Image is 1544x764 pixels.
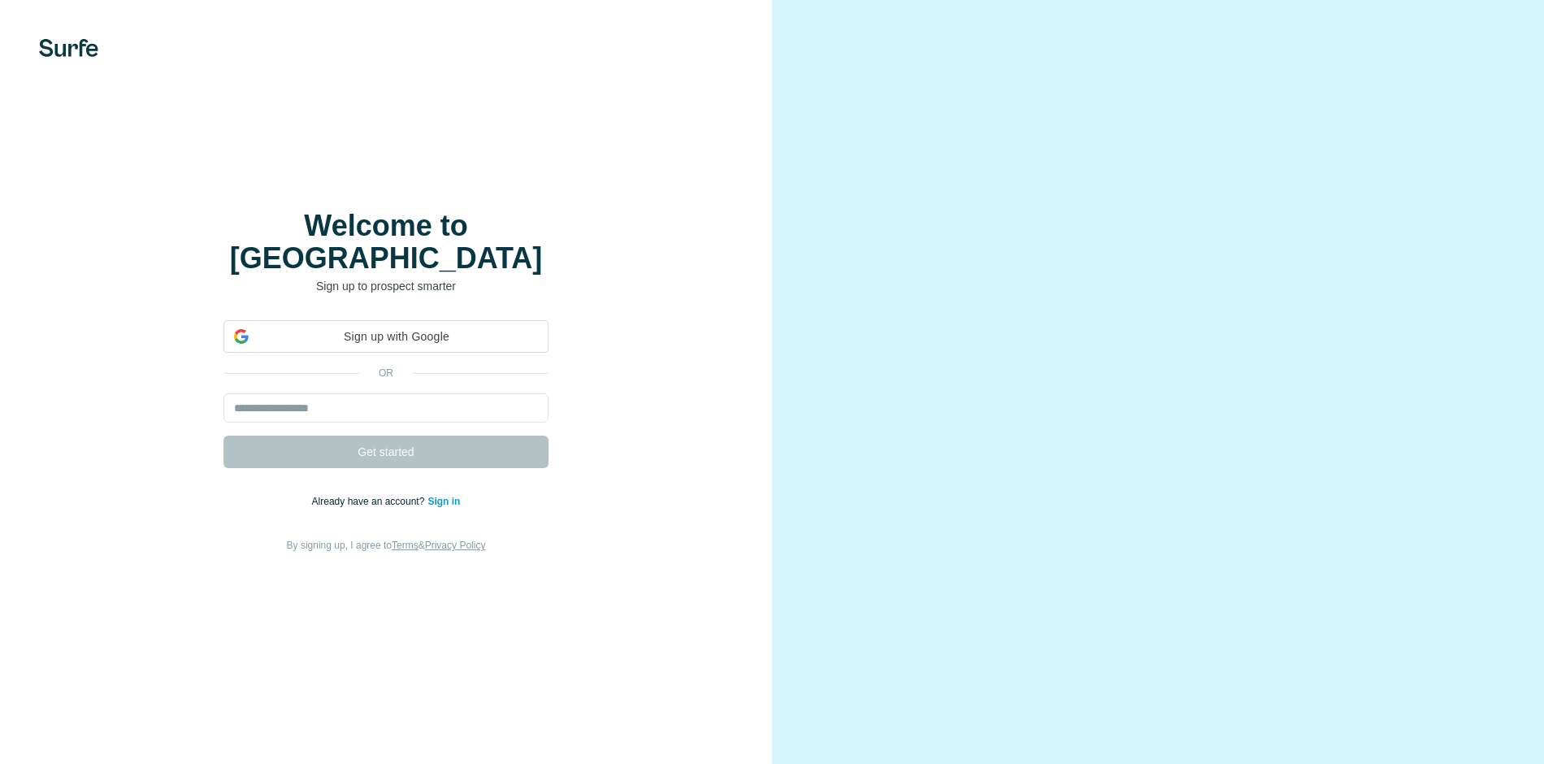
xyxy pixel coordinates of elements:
span: Sign up with Google [255,328,538,345]
div: Sign up with Google [223,320,549,353]
img: Surfe's logo [39,39,98,57]
p: or [360,366,412,380]
p: Sign up to prospect smarter [223,278,549,294]
a: Sign in [427,496,460,507]
span: Already have an account? [312,496,428,507]
a: Terms [392,540,419,551]
span: By signing up, I agree to & [287,540,486,551]
a: Privacy Policy [425,540,486,551]
h1: Welcome to [GEOGRAPHIC_DATA] [223,210,549,275]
